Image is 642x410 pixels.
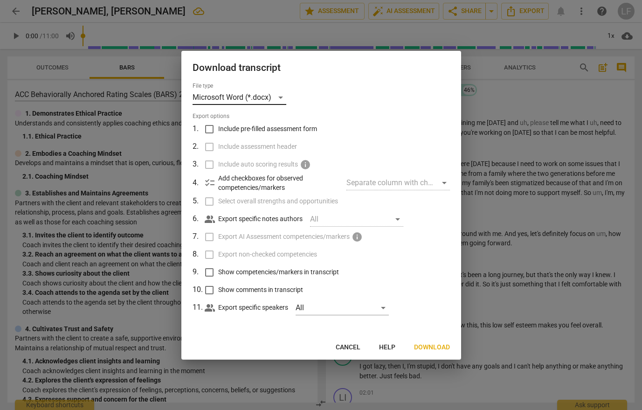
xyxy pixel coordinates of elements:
td: 2 . [193,138,205,156]
button: Download [407,339,457,356]
div: All [296,300,389,315]
span: Download [414,343,450,352]
span: people_alt [204,214,215,225]
td: 6 . [193,210,205,228]
span: Export options [193,112,450,120]
td: 8 . [193,246,205,264]
span: Cancel [336,343,360,352]
div: Separate column with check marks [346,175,449,190]
p: Export specific notes authors [218,214,303,224]
p: Add checkboxes for observed competencies/markers [218,174,339,193]
span: people_alt [204,302,215,313]
label: File type [193,83,213,89]
td: 9 . [193,264,205,281]
span: Export non-checked competencies [218,250,317,259]
td: 5 . [193,193,205,210]
td: 7 . [193,228,205,246]
span: Export AI Assessment competencies/markers [218,232,350,242]
div: Microsoft Word (*.docx) [193,90,286,105]
td: 4 . [193,174,205,193]
span: Select overall strengths and opportunities [218,196,338,206]
span: Help [379,343,395,352]
td: 10 . [193,281,205,299]
button: Cancel [328,339,368,356]
td: 3 . [193,156,205,174]
span: Include pre-filled assessment form [218,124,317,134]
button: Help [372,339,403,356]
span: Include assessment header [218,142,297,152]
span: Upgrade to Teams/Academy plan to implement [300,159,311,170]
td: 11 . [193,299,205,317]
div: All [310,212,403,227]
span: Show competencies/markers in transcript [218,267,339,277]
p: Export specific speakers [218,303,288,313]
span: checklist [204,177,215,188]
span: Purchase a subscription to enable [352,231,363,243]
h2: Download transcript [193,62,450,74]
span: Include auto scoring results [218,160,298,169]
td: 1 . [193,120,205,138]
span: Show comments in transcript [218,285,303,295]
